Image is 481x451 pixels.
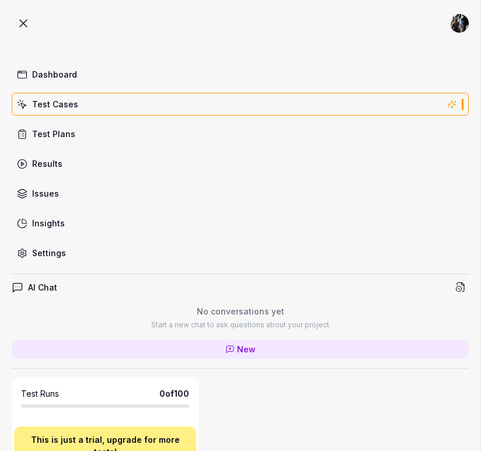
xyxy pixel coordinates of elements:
a: Test Plans [12,123,469,145]
p: Start a new chat to ask questions about your project [151,320,329,330]
div: Issues [32,187,59,200]
a: Issues [12,182,469,205]
h5: Test Runs [21,389,59,399]
a: Settings [12,242,469,264]
div: Results [32,158,62,170]
a: Insights [12,212,469,235]
div: Insights [32,217,65,229]
a: Dashboard [12,63,469,86]
div: Dashboard [32,68,77,81]
div: Test Plans [32,128,75,140]
a: Results [12,152,469,175]
span: 0 of 100 [159,387,189,400]
p: No conversations yet [151,305,329,317]
div: Test Cases [32,98,78,110]
div: Settings [32,247,66,259]
img: 05712e90-f4ae-4f2d-bd35-432edce69fe3.jpeg [450,14,469,33]
a: Test Cases [12,93,469,116]
h4: AI Chat [28,281,57,293]
a: New [12,340,469,359]
span: New [237,343,256,355]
